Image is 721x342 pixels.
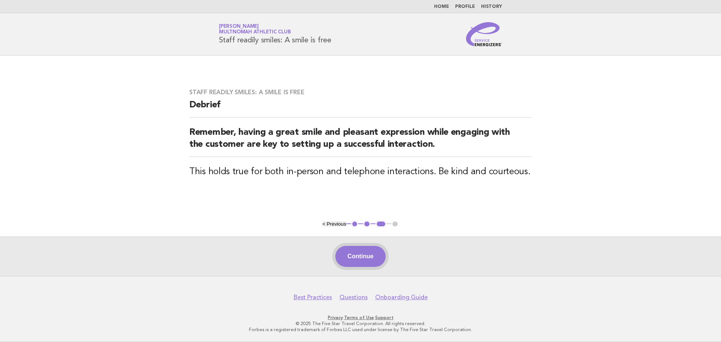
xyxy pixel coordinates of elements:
[189,89,532,96] h3: Staff readily smiles: A smile is free
[434,5,449,9] a: Home
[219,30,291,35] span: Multnomah Athletic Club
[294,294,332,301] a: Best Practices
[219,24,331,44] h1: Staff readily smiles: A smile is free
[375,294,428,301] a: Onboarding Guide
[131,327,590,333] p: Forbes is a registered trademark of Forbes LLC used under license by The Five Star Travel Corpora...
[189,99,532,118] h2: Debrief
[455,5,475,9] a: Profile
[339,294,368,301] a: Questions
[375,315,394,320] a: Support
[335,246,385,267] button: Continue
[481,5,502,9] a: History
[376,220,386,228] button: 3
[328,315,343,320] a: Privacy
[219,24,291,35] a: [PERSON_NAME]Multnomah Athletic Club
[466,22,502,46] img: Service Energizers
[322,221,346,227] button: < Previous
[351,220,359,228] button: 1
[363,220,371,228] button: 2
[189,127,532,157] h2: Remember, having a great smile and pleasant expression while engaging with the customer are key t...
[344,315,374,320] a: Terms of Use
[189,166,532,178] h3: This holds true for both in-person and telephone interactions. Be kind and courteous.
[131,315,590,321] p: · ·
[131,321,590,327] p: © 2025 The Five Star Travel Corporation. All rights reserved.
